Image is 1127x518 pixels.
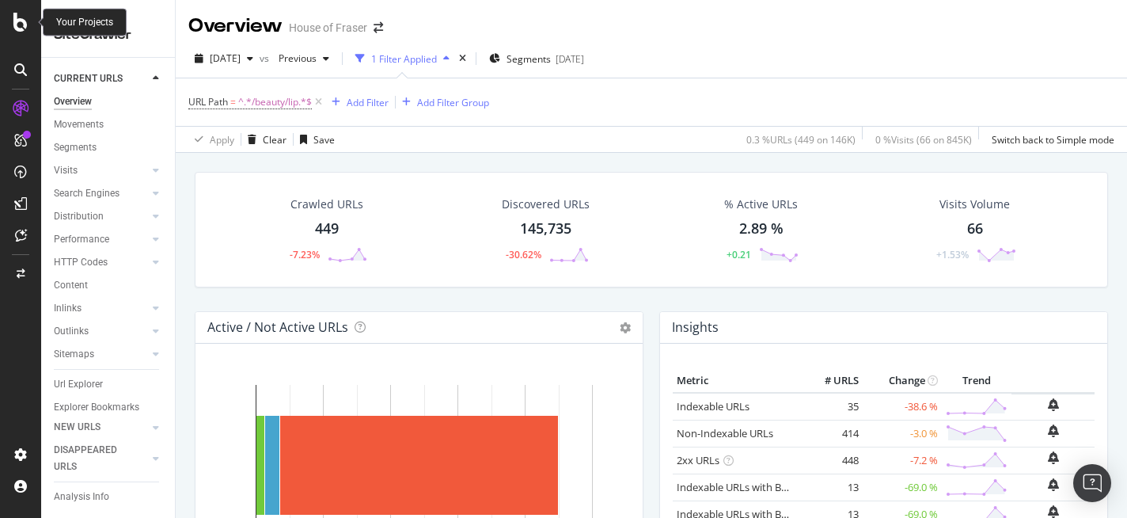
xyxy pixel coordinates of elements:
[1048,478,1059,491] div: bell-plus
[210,133,234,147] div: Apply
[863,474,942,501] td: -69.0 %
[502,196,590,212] div: Discovered URLs
[54,300,148,317] a: Inlinks
[188,46,260,71] button: [DATE]
[56,16,113,29] div: Your Projects
[54,139,97,156] div: Segments
[241,127,286,152] button: Clear
[456,51,469,67] div: times
[863,420,942,447] td: -3.0 %
[724,196,798,212] div: % Active URLs
[863,369,942,393] th: Change
[210,51,241,65] span: 2025 Sep. 14th
[520,219,571,239] div: 145,735
[54,116,164,133] a: Movements
[875,133,972,147] div: 0 % Visits ( 66 on 845K )
[290,196,363,212] div: Crawled URLs
[347,96,389,109] div: Add Filter
[289,20,367,36] div: House of Fraser
[727,248,751,261] div: +0.21
[54,254,148,271] a: HTTP Codes
[290,248,320,261] div: -7.23%
[313,133,335,147] div: Save
[677,426,773,440] a: Non-Indexable URLs
[936,248,969,261] div: +1.53%
[349,46,456,71] button: 1 Filter Applied
[677,399,749,413] a: Indexable URLs
[260,51,272,65] span: vs
[54,442,148,475] a: DISAPPEARED URLS
[1048,398,1059,411] div: bell-plus
[673,369,799,393] th: Metric
[54,376,164,393] a: Url Explorer
[54,323,89,340] div: Outlinks
[967,219,983,239] div: 66
[188,127,234,152] button: Apply
[54,300,82,317] div: Inlinks
[315,219,339,239] div: 449
[507,52,551,66] span: Segments
[54,162,78,179] div: Visits
[54,116,104,133] div: Movements
[54,346,94,363] div: Sitemaps
[188,13,283,40] div: Overview
[54,162,148,179] a: Visits
[677,453,719,467] a: 2xx URLs
[325,93,389,112] button: Add Filter
[54,70,123,87] div: CURRENT URLS
[54,70,148,87] a: CURRENT URLS
[1048,451,1059,464] div: bell-plus
[863,393,942,421] td: -38.6 %
[799,369,863,393] th: # URLS
[396,93,489,112] button: Add Filter Group
[207,317,348,338] h4: Active / Not Active URLs
[939,196,1010,212] div: Visits Volume
[294,127,335,152] button: Save
[942,369,1011,393] th: Trend
[54,93,164,110] a: Overview
[985,127,1114,152] button: Switch back to Simple mode
[54,277,164,294] a: Content
[799,474,863,501] td: 13
[54,231,148,248] a: Performance
[54,185,120,202] div: Search Engines
[620,322,631,333] i: Options
[54,419,101,436] div: NEW URLS
[54,231,109,248] div: Performance
[483,46,590,71] button: Segments[DATE]
[1073,464,1111,502] div: Open Intercom Messenger
[54,139,164,156] a: Segments
[54,93,92,110] div: Overview
[54,399,164,416] a: Explorer Bookmarks
[54,346,148,363] a: Sitemaps
[992,133,1114,147] div: Switch back to Simple mode
[54,323,148,340] a: Outlinks
[54,442,134,475] div: DISAPPEARED URLS
[54,208,104,225] div: Distribution
[672,317,719,338] h4: Insights
[54,419,148,436] a: NEW URLS
[746,133,856,147] div: 0.3 % URLs ( 449 on 146K )
[272,51,317,65] span: Previous
[188,95,228,109] span: URL Path
[677,480,809,494] a: Indexable URLs with Bad H1
[556,52,584,66] div: [DATE]
[799,420,863,447] td: 414
[1048,505,1059,518] div: bell-plus
[54,376,103,393] div: Url Explorer
[54,208,148,225] a: Distribution
[1048,425,1059,437] div: bell-plus
[799,393,863,421] td: 35
[863,447,942,474] td: -7.2 %
[54,489,164,505] a: Analysis Info
[54,254,108,271] div: HTTP Codes
[54,277,88,294] div: Content
[54,399,139,416] div: Explorer Bookmarks
[371,52,437,66] div: 1 Filter Applied
[263,133,286,147] div: Clear
[54,489,109,505] div: Analysis Info
[739,219,784,239] div: 2.89 %
[374,22,383,33] div: arrow-right-arrow-left
[54,185,148,202] a: Search Engines
[506,248,541,261] div: -30.62%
